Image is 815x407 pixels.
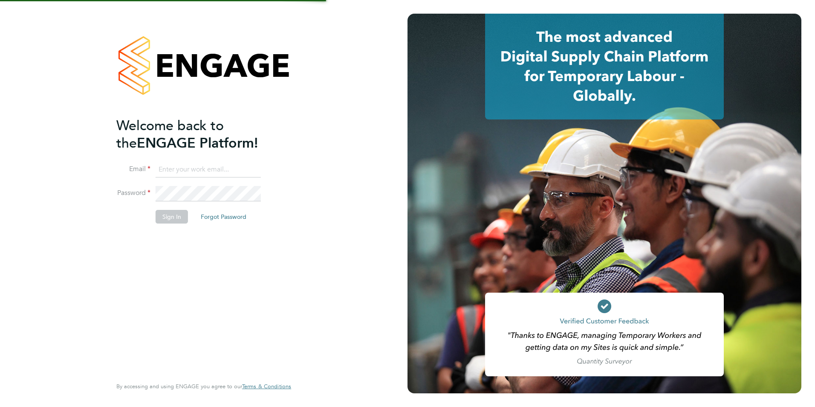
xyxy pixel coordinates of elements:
span: Welcome back to the [116,117,224,151]
button: Sign In [156,210,188,224]
span: By accessing and using ENGAGE you agree to our [116,383,291,390]
label: Email [116,165,150,174]
span: Terms & Conditions [242,383,291,390]
label: Password [116,189,150,198]
input: Enter your work email... [156,162,261,177]
a: Terms & Conditions [242,383,291,390]
button: Forgot Password [194,210,253,224]
h2: ENGAGE Platform! [116,117,283,152]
